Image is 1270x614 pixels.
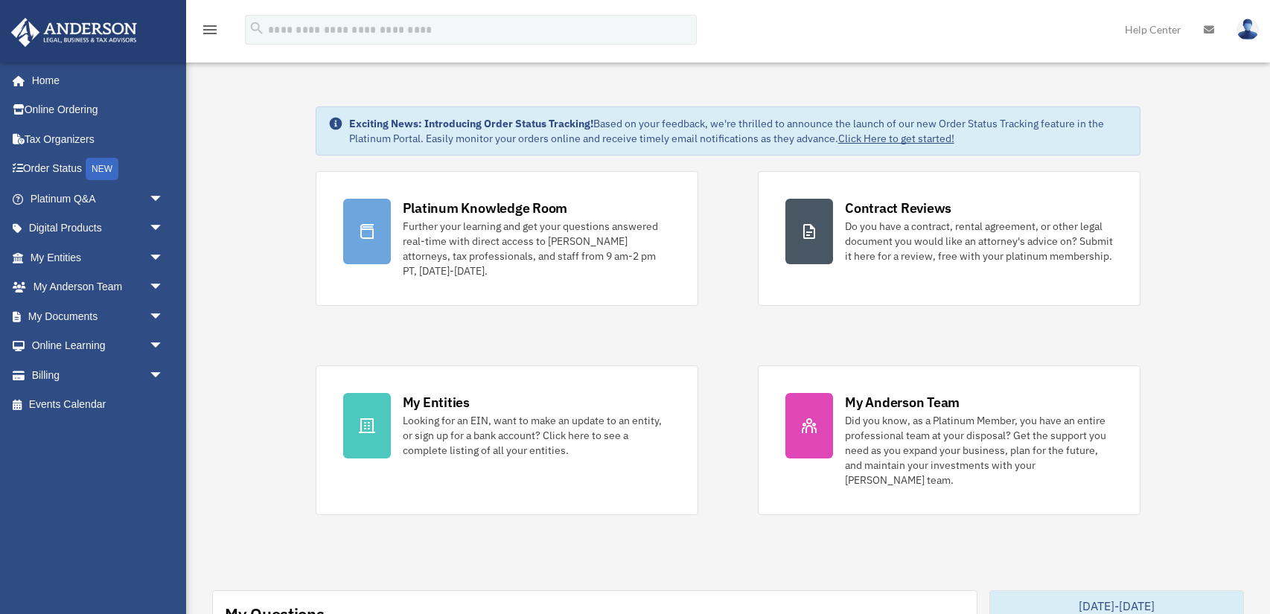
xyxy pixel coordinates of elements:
[316,171,698,306] a: Platinum Knowledge Room Further your learning and get your questions answered real-time with dire...
[845,413,1113,487] div: Did you know, as a Platinum Member, you have an entire professional team at your disposal? Get th...
[10,65,179,95] a: Home
[10,154,186,185] a: Order StatusNEW
[403,199,568,217] div: Platinum Knowledge Room
[845,219,1113,263] div: Do you have a contract, rental agreement, or other legal document you would like an attorney's ad...
[349,116,1129,146] div: Based on your feedback, we're thrilled to announce the launch of our new Order Status Tracking fe...
[249,20,265,36] i: search
[758,365,1140,515] a: My Anderson Team Did you know, as a Platinum Member, you have an entire professional team at your...
[349,117,593,130] strong: Exciting News: Introducing Order Status Tracking!
[403,413,671,458] div: Looking for an EIN, want to make an update to an entity, or sign up for a bank account? Click her...
[10,390,186,420] a: Events Calendar
[149,184,179,214] span: arrow_drop_down
[149,331,179,362] span: arrow_drop_down
[149,243,179,273] span: arrow_drop_down
[10,124,186,154] a: Tax Organizers
[86,158,118,180] div: NEW
[10,331,186,361] a: Online Learningarrow_drop_down
[149,272,179,303] span: arrow_drop_down
[316,365,698,515] a: My Entities Looking for an EIN, want to make an update to an entity, or sign up for a bank accoun...
[10,184,186,214] a: Platinum Q&Aarrow_drop_down
[838,132,954,145] a: Click Here to get started!
[758,171,1140,306] a: Contract Reviews Do you have a contract, rental agreement, or other legal document you would like...
[1237,19,1259,40] img: User Pic
[10,360,186,390] a: Billingarrow_drop_down
[10,301,186,331] a: My Documentsarrow_drop_down
[845,393,960,412] div: My Anderson Team
[7,18,141,47] img: Anderson Advisors Platinum Portal
[10,272,186,302] a: My Anderson Teamarrow_drop_down
[149,360,179,391] span: arrow_drop_down
[10,95,186,125] a: Online Ordering
[403,219,671,278] div: Further your learning and get your questions answered real-time with direct access to [PERSON_NAM...
[149,214,179,244] span: arrow_drop_down
[201,21,219,39] i: menu
[10,243,186,272] a: My Entitiesarrow_drop_down
[10,214,186,243] a: Digital Productsarrow_drop_down
[403,393,470,412] div: My Entities
[149,301,179,332] span: arrow_drop_down
[201,26,219,39] a: menu
[845,199,951,217] div: Contract Reviews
